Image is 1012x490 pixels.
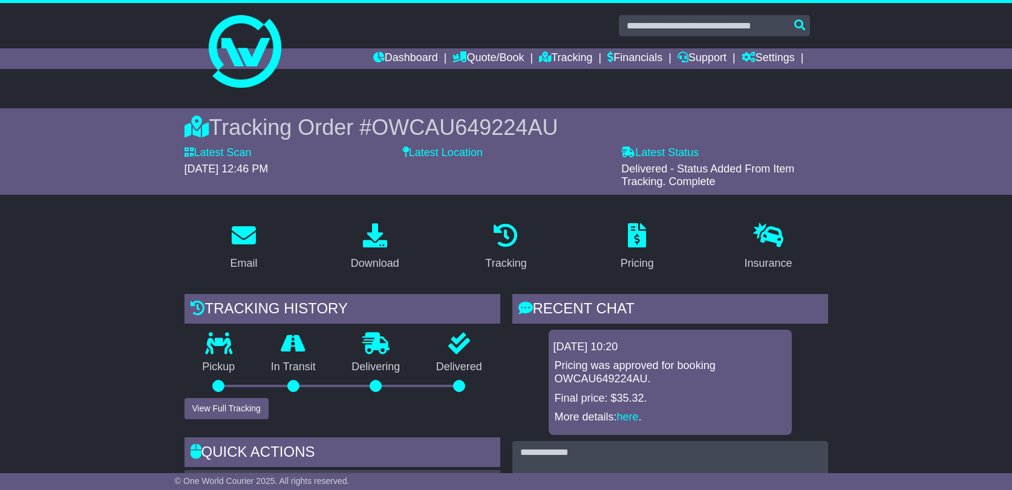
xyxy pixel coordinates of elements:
a: Pricing [613,219,662,276]
div: Tracking history [184,294,500,327]
p: Final price: $35.32. [555,392,786,405]
a: Quote/Book [452,48,524,69]
p: Pricing was approved for booking OWCAU649224AU. [555,359,786,385]
div: Download [351,255,399,272]
button: View Full Tracking [184,398,269,419]
label: Latest Scan [184,146,252,160]
div: Tracking Order # [184,114,828,140]
span: Delivered - Status Added From Item Tracking. Complete [621,163,794,188]
a: Email [222,219,265,276]
div: Tracking [485,255,526,272]
div: Email [230,255,257,272]
span: © One World Courier 2025. All rights reserved. [175,476,350,486]
a: Tracking [539,48,592,69]
a: Insurance [737,219,800,276]
span: OWCAU649224AU [371,115,558,140]
a: Dashboard [373,48,438,69]
a: Financials [607,48,662,69]
p: More details: . [555,411,786,424]
a: Download [343,219,407,276]
span: [DATE] 12:46 PM [184,163,269,175]
div: Insurance [745,255,792,272]
div: RECENT CHAT [512,294,828,327]
div: Quick Actions [184,437,500,470]
p: In Transit [253,361,334,374]
p: Delivering [334,361,419,374]
a: here [617,411,639,423]
label: Latest Location [403,146,483,160]
div: Pricing [621,255,654,272]
a: Tracking [477,219,534,276]
p: Pickup [184,361,253,374]
a: Support [677,48,726,69]
p: Delivered [418,361,500,374]
label: Latest Status [621,146,699,160]
a: Settings [742,48,795,69]
div: [DATE] 10:20 [553,341,787,354]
